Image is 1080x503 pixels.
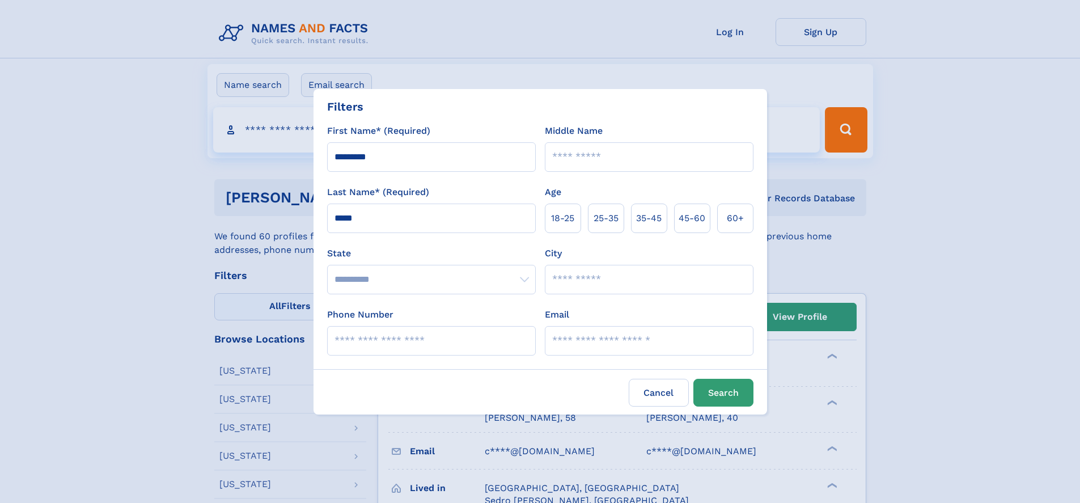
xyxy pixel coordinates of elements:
[545,185,561,199] label: Age
[545,247,562,260] label: City
[551,212,574,225] span: 18‑25
[629,379,689,407] label: Cancel
[545,308,569,322] label: Email
[327,185,429,199] label: Last Name* (Required)
[327,124,430,138] label: First Name* (Required)
[693,379,753,407] button: Search
[727,212,744,225] span: 60+
[594,212,619,225] span: 25‑35
[679,212,705,225] span: 45‑60
[327,247,536,260] label: State
[636,212,662,225] span: 35‑45
[545,124,603,138] label: Middle Name
[327,308,393,322] label: Phone Number
[327,98,363,115] div: Filters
